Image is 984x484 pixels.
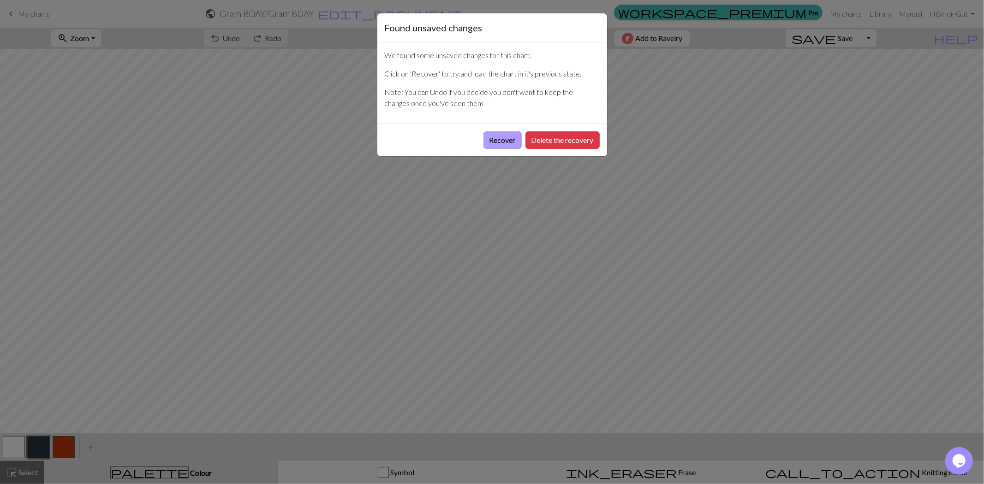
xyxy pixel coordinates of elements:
h5: Found unsaved changes [385,21,483,35]
button: Recover [483,131,522,149]
iframe: chat widget [945,447,975,475]
button: Delete the recovery [525,131,600,149]
p: Note: You can Undo if you decide you don't want to keep the changes once you've seen them [385,87,600,109]
p: Click on 'Recover' to try and load the chart in it's previous state. [385,68,600,79]
p: We found some unsaved changes for this chart. [385,50,600,61]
